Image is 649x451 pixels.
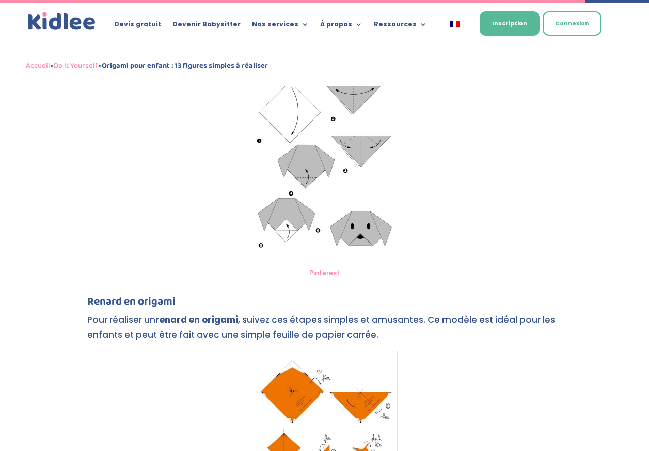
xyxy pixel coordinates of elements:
[87,312,562,351] p: Pour réaliser un , suivez ces étapes simples et amusantes. Ce modèle est idéal pour les enfants e...
[54,59,98,72] a: Do It Yourself
[309,268,340,278] a: Pinterest
[26,59,50,72] a: Accueil
[87,296,562,312] h4: Renard en origami
[450,21,460,27] img: Français
[480,11,540,36] a: Inscription
[114,21,161,32] a: Devis gratuit
[155,313,238,326] strong: renard en origami
[320,21,362,32] a: À propos
[26,59,268,72] span: » »
[543,11,601,36] a: Connexion
[172,21,241,32] a: Devenir Babysitter
[374,21,427,32] a: Ressources
[26,10,98,33] img: logo_kidlee_bleu
[102,59,268,72] strong: Origami pour enfant : 13 figures simples à réaliser
[252,76,398,262] img: Chien origami pour enfant à réaliser avec les enfants
[252,21,309,32] a: Nos services
[26,10,98,33] a: Kidlee Logo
